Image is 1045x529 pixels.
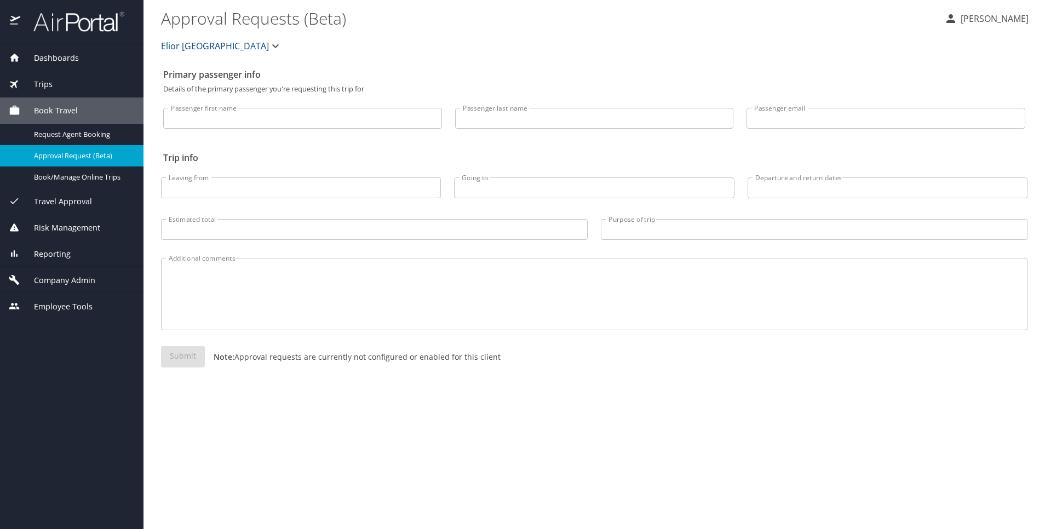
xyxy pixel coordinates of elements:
p: [PERSON_NAME] [957,12,1029,25]
span: Risk Management [20,222,100,234]
h2: Primary passenger info [163,66,1025,83]
span: Elior [GEOGRAPHIC_DATA] [161,38,269,54]
span: Request Agent Booking [34,129,130,140]
img: airportal-logo.png [21,11,124,32]
span: Company Admin [20,274,95,286]
span: Dashboards [20,52,79,64]
p: Details of the primary passenger you're requesting this trip for [163,85,1025,93]
span: Book/Manage Online Trips [34,172,130,182]
span: Employee Tools [20,301,93,313]
button: Elior [GEOGRAPHIC_DATA] [157,35,286,57]
h1: Approval Requests (Beta) [161,1,935,35]
h2: Trip info [163,149,1025,166]
strong: Note: [214,352,234,362]
p: Approval requests are currently not configured or enabled for this client [205,351,501,363]
span: Travel Approval [20,196,92,208]
button: [PERSON_NAME] [940,9,1033,28]
span: Approval Request (Beta) [34,151,130,161]
img: icon-airportal.png [10,11,21,32]
span: Book Travel [20,105,78,117]
span: Trips [20,78,53,90]
span: Reporting [20,248,71,260]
